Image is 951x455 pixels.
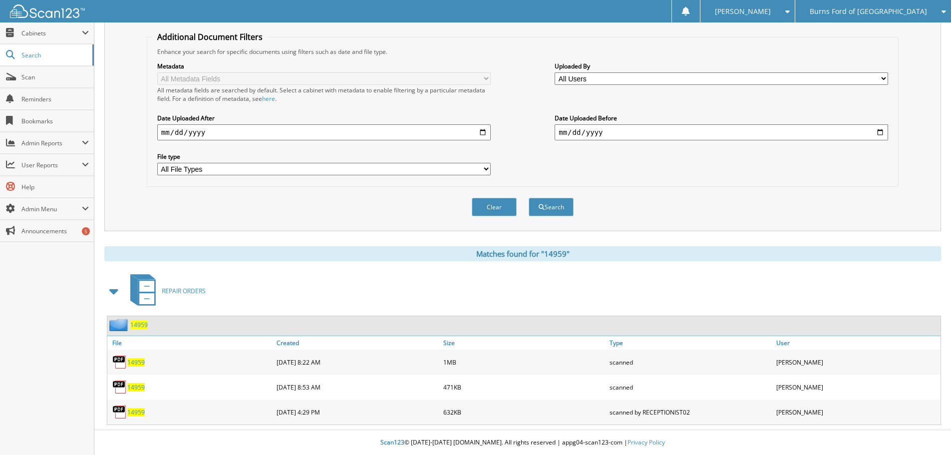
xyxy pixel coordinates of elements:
[628,438,665,447] a: Privacy Policy
[10,4,85,18] img: scan123-logo-white.svg
[21,161,82,169] span: User Reports
[607,377,774,397] div: scanned
[104,246,941,261] div: Matches found for "14959"
[157,62,491,70] label: Metadata
[262,94,275,103] a: here
[774,352,941,372] div: [PERSON_NAME]
[21,73,89,81] span: Scan
[112,355,127,370] img: PDF.png
[21,227,89,235] span: Announcements
[774,402,941,422] div: [PERSON_NAME]
[607,402,774,422] div: scanned by RECEPTIONIST02
[274,352,441,372] div: [DATE] 8:22 AM
[127,358,145,367] a: 14959
[441,352,608,372] div: 1MB
[112,380,127,395] img: PDF.png
[152,31,268,42] legend: Additional Document Filters
[21,183,89,191] span: Help
[127,408,145,417] a: 14959
[112,405,127,420] img: PDF.png
[157,114,491,122] label: Date Uploaded After
[472,198,517,216] button: Clear
[810,8,927,14] span: Burns Ford of [GEOGRAPHIC_DATA]
[157,152,491,161] label: File type
[774,336,941,350] a: User
[157,86,491,103] div: All metadata fields are searched by default. Select a cabinet with metadata to enable filtering b...
[274,377,441,397] div: [DATE] 8:53 AM
[82,227,90,235] div: 5
[441,336,608,350] a: Size
[162,287,206,295] span: REPAIR ORDERS
[152,47,893,56] div: Enhance your search for specific documents using filters such as date and file type.
[441,377,608,397] div: 471KB
[21,117,89,125] span: Bookmarks
[94,431,951,455] div: © [DATE]-[DATE] [DOMAIN_NAME]. All rights reserved | appg04-scan123-com |
[555,62,888,70] label: Uploaded By
[555,124,888,140] input: end
[441,402,608,422] div: 632KB
[715,8,771,14] span: [PERSON_NAME]
[607,336,774,350] a: Type
[21,95,89,103] span: Reminders
[21,29,82,37] span: Cabinets
[607,352,774,372] div: scanned
[529,198,574,216] button: Search
[380,438,404,447] span: Scan123
[21,139,82,147] span: Admin Reports
[274,402,441,422] div: [DATE] 4:29 PM
[130,321,148,329] a: 14959
[21,205,82,213] span: Admin Menu
[274,336,441,350] a: Created
[107,336,274,350] a: File
[109,319,130,331] img: folder2.png
[774,377,941,397] div: [PERSON_NAME]
[157,124,491,140] input: start
[21,51,87,59] span: Search
[127,383,145,392] a: 14959
[555,114,888,122] label: Date Uploaded Before
[124,271,206,311] a: REPAIR ORDERS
